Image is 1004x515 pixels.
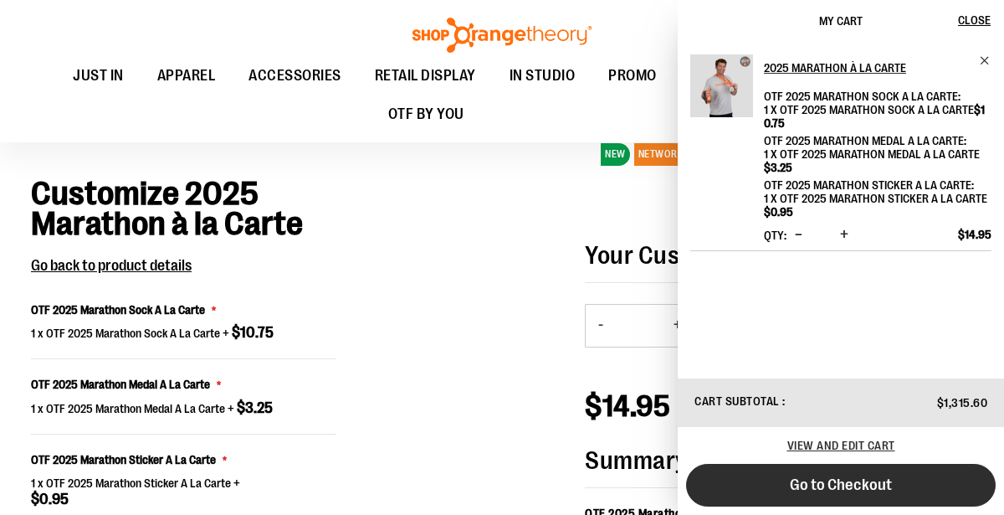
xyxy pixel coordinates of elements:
[248,57,341,95] span: ACCESSORIES
[764,229,786,242] label: Qty
[601,143,630,166] span: NEW
[31,476,240,507] span: +
[157,57,216,95] span: APPAREL
[237,399,273,416] span: $3.25
[31,476,231,490] span: 1 x OTF 2025 Marathon Sticker A La Carte
[958,13,991,27] span: Close
[608,57,657,95] span: PROMO
[31,378,210,391] span: OTF 2025 Marathon Medal A La Carte
[228,402,273,415] span: +
[764,90,960,103] dt: OTF 2025 Marathon Sock A La Carte
[764,54,969,81] h2: 2025 Marathon à la Carte
[31,255,192,277] button: Go back to product details
[764,147,980,174] span: 1 x OTF 2025 Marathon Medal A La Carte
[764,161,792,174] span: $3.25
[686,464,996,507] button: Go to Checkout
[634,143,740,166] span: NETWORK EXCLUSIVE
[690,54,753,128] a: 2025 Marathon à la Carte
[232,324,274,341] span: $10.75
[764,103,985,130] span: $10.75
[764,54,991,81] a: 2025 Marathon à la Carte
[979,54,991,67] a: Remove item
[787,439,895,452] a: View and edit cart
[836,227,853,244] button: Increase product quantity
[791,227,807,244] button: Decrease product quantity
[31,257,192,274] span: Go back to product details
[764,178,974,192] dt: OTF 2025 Marathon Sticker A La Carte
[586,305,616,347] button: Decrease product quantity
[694,394,780,408] span: Cart Subtotal
[388,95,464,133] span: OTF BY YOU
[690,54,991,251] li: Product
[31,453,216,466] span: OTF 2025 Marathon Sticker A La Carte
[31,327,220,340] span: 1 x OTF 2025 Marathon Sock A La Carte
[585,389,670,424] span: $14.95
[819,14,863,28] span: My Cart
[661,305,694,347] button: Increase product quantity
[690,54,753,117] img: 2025 Marathon à la Carte
[31,303,205,317] span: OTF 2025 Marathon Sock A La Carte
[764,134,966,147] dt: OTF 2025 Marathon Medal A La Carte
[764,103,985,130] span: 1 x OTF 2025 Marathon Sock A La Carte
[31,174,303,243] span: Customize 2025 Marathon à la Carte
[73,57,124,95] span: JUST IN
[375,57,476,95] span: RETAIL DISPLAY
[958,227,991,242] span: $14.95
[764,205,793,219] span: $0.95
[937,396,988,409] span: $1,315.60
[764,192,987,219] span: 1 x OTF 2025 Marathon Sticker A La Carte
[31,402,225,415] span: 1 x OTF 2025 Marathon Medal A La Carte
[616,306,661,346] input: Product quantity
[223,327,274,340] span: +
[585,241,795,270] strong: Your Customization
[790,476,892,494] span: Go to Checkout
[585,447,930,488] strong: Summary
[410,18,594,53] img: Shop Orangetheory
[510,57,576,95] span: IN STUDIO
[31,491,69,507] span: $0.95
